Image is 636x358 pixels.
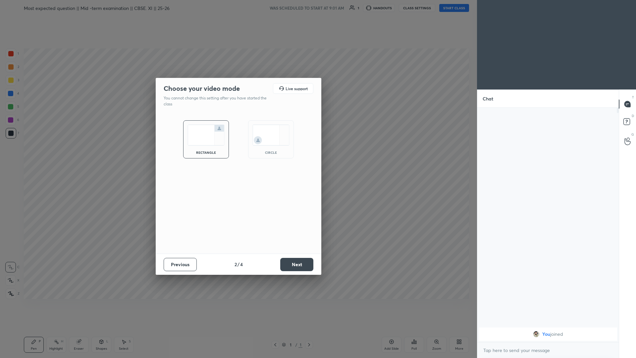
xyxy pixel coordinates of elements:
img: fc0a0bd67a3b477f9557aca4a29aa0ad.19086291_AOh14GgchNdmiCeYbMdxktaSN3Z4iXMjfHK5yk43KqG_6w%3Ds96-c [533,331,540,337]
span: joined [550,331,563,337]
span: You [542,331,550,337]
h2: Choose your video mode [164,84,240,93]
button: Next [280,258,313,271]
div: rectangle [193,151,219,154]
h4: 2 [235,261,237,268]
div: grid [477,326,619,342]
button: Previous [164,258,197,271]
h5: Live support [286,87,308,90]
p: You cannot change this setting after you have started the class [164,95,271,107]
img: circleScreenIcon.acc0effb.svg [252,125,290,146]
p: Chat [477,90,499,107]
div: circle [258,151,284,154]
p: D [632,113,634,118]
p: G [631,132,634,137]
h4: 4 [240,261,243,268]
img: normalScreenIcon.ae25ed63.svg [187,125,225,146]
h4: / [238,261,239,268]
p: T [632,95,634,100]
